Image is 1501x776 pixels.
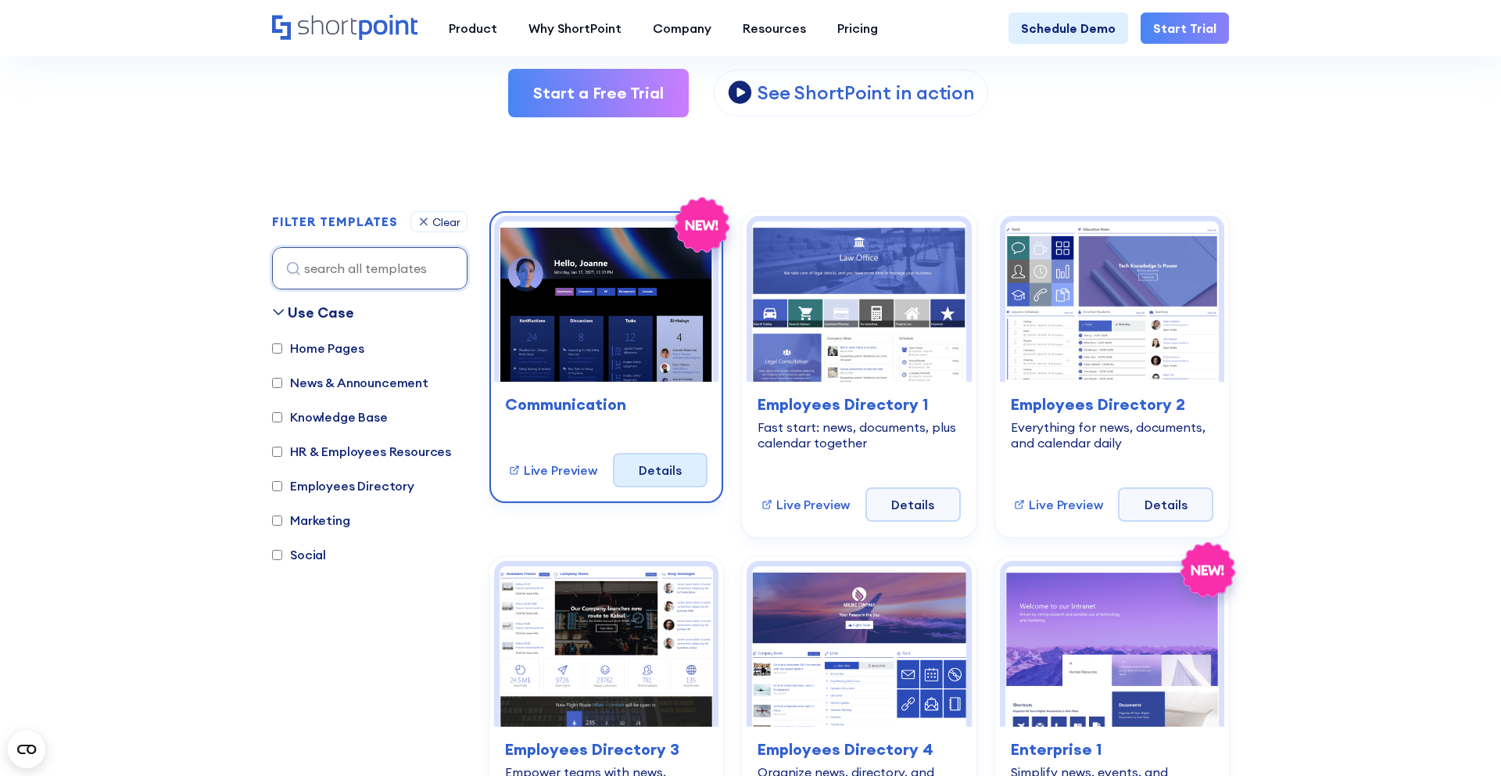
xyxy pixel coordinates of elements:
a: Live Preview [1013,495,1102,514]
label: Marketing [272,511,350,530]
input: Social [272,550,282,560]
a: Schedule Demo [1008,13,1128,44]
a: Resources [727,13,822,44]
input: Home Pages [272,343,282,354]
input: Employees Directory [272,481,282,491]
a: Live Preview [508,461,597,480]
a: Details [865,487,961,522]
a: open lightbox [714,70,987,117]
h3: Employees Directory 4 [758,738,960,761]
button: Open CMP widget [8,731,45,768]
h2: FILTER TEMPLATES [272,215,398,229]
div: Pricing [837,19,878,38]
h3: Communication [505,393,708,416]
iframe: Chat Widget [1220,595,1501,776]
p: See ShortPoint in action [758,81,974,105]
a: Start Trial [1141,13,1229,44]
a: Details [613,453,708,487]
a: Why ShortPoint [513,13,637,44]
div: Why ShortPoint [528,19,622,38]
div: Clear [432,217,460,228]
div: Product [449,19,497,38]
h3: Enterprise 1 [1011,738,1213,761]
h3: Employees Directory 3 [505,738,708,761]
a: Company [637,13,727,44]
div: Fast start: news, documents, plus calendar together [758,419,960,451]
h3: Employees Directory 2 [1011,393,1213,416]
label: Home Pages [272,339,364,357]
a: Details [1118,487,1213,522]
label: News & Announcement [272,373,428,392]
input: News & Announcement [272,378,282,388]
label: HR & Employees Resources [272,442,451,461]
div: Use Case [288,302,354,323]
label: Social [272,545,326,564]
label: Employees Directory [272,476,414,495]
div: Company [653,19,711,38]
input: HR & Employees Resources [272,447,282,457]
a: Live Preview [761,495,850,514]
a: Start a Free Trial [508,69,689,117]
a: Pricing [822,13,894,44]
label: Knowledge Base [272,408,388,426]
h3: Employees Directory 1 [758,393,960,416]
input: Marketing [272,516,282,526]
div: Everything for news, documents, and calendar daily [1011,419,1213,451]
div: Resources [743,19,806,38]
a: Home [272,15,417,41]
input: Knowledge Base [272,412,282,422]
a: Product [433,13,513,44]
input: search all templates [272,247,467,289]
